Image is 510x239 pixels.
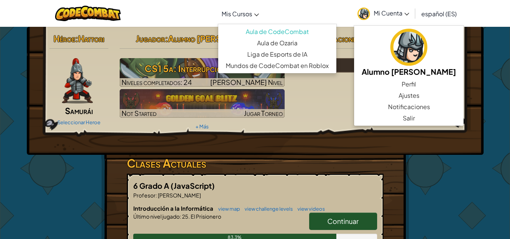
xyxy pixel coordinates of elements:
span: Mis Cursos [222,10,252,18]
span: Hattori [78,33,104,44]
a: Salir [354,113,464,124]
span: : [156,192,157,199]
span: Último nivel jugado [133,213,180,220]
span: : [180,213,181,220]
div: Mundo [296,58,378,72]
h5: Alumno [PERSON_NAME] [362,66,456,77]
span: : [75,33,78,44]
img: samurai.pose.png [62,58,93,103]
span: Continuar [327,217,359,225]
span: 6 Grado A [133,181,171,190]
span: Samurái [65,105,93,116]
span: Introducción a la Informática [133,205,214,212]
span: Not Started [122,109,157,117]
a: Aula de Ozaria [218,37,336,49]
a: Ajustes [354,90,464,101]
a: view challenge levels [241,206,293,212]
h3: CS1 5a: Interrupción Ilusoria [120,60,285,77]
a: Not StartedJugar Torneo [120,89,285,118]
a: view videos [294,206,325,212]
span: Niveles completados: 24 [122,78,192,86]
a: + Más [196,123,209,130]
a: Alumno [PERSON_NAME] [354,28,464,79]
span: Profesor [133,192,156,199]
span: Jugar Torneo [244,109,283,117]
a: Liga de Esports de IA [218,49,336,60]
span: Mi Cuenta [374,9,409,17]
a: Jugar Siguiente Nivel [120,58,285,87]
span: Héroe [54,33,75,44]
img: avatar [390,29,427,66]
a: Notificaciones [354,101,464,113]
img: Golden Goal [120,89,285,118]
span: Alumno [PERSON_NAME] [168,33,268,44]
img: CS1 5a: Interrupción Ilusoria [120,58,285,87]
span: Jugador [136,33,165,44]
a: Seleccionar Heroe [57,119,100,125]
a: Mundos de CodeCombat en Roblox [218,60,336,71]
h3: Clases Actuales [127,155,384,172]
a: español (ES) [418,3,461,24]
span: español (ES) [421,10,457,18]
a: Perfil [354,79,464,90]
img: avatar [357,8,370,20]
span: 25. [181,213,190,220]
span: (JavaScript) [171,181,215,190]
span: El Prisionero [190,213,221,220]
span: : [165,33,168,44]
a: Aula de CodeCombat [218,26,336,37]
a: Mis Cursos [218,3,263,24]
span: [PERSON_NAME] [157,192,201,199]
span: [PERSON_NAME] Nivel [210,78,283,86]
a: Mi Cuenta [354,2,413,25]
span: Notificaciones [388,102,430,111]
img: CodeCombat logo [55,6,121,21]
a: view map [214,206,240,212]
